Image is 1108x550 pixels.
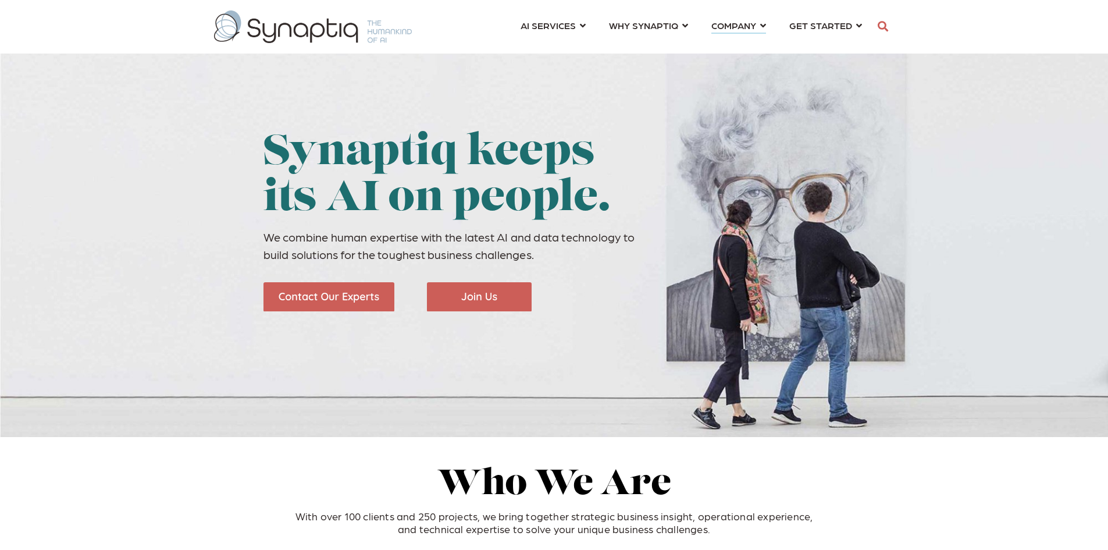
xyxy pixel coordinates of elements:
p: With over 100 clients and 250 projects, we bring together strategic business insight, operational... [293,510,816,535]
h2: Who We Are [293,466,816,505]
nav: menu [509,6,874,48]
span: WHY SYNAPTIQ [609,17,678,33]
img: synaptiq logo-1 [214,10,412,43]
span: COMPANY [711,17,756,33]
p: We combine human expertise with the latest AI and data technology to build solutions for the toug... [263,228,646,263]
span: GET STARTED [789,17,852,33]
a: GET STARTED [789,15,862,36]
a: COMPANY [711,15,766,36]
a: AI SERVICES [521,15,586,36]
img: Contact Our Experts [263,282,394,311]
span: AI SERVICES [521,17,576,33]
a: WHY SYNAPTIQ [609,15,688,36]
img: Join Us [427,282,532,311]
span: Synaptiq keeps its AI on people. [263,133,611,221]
